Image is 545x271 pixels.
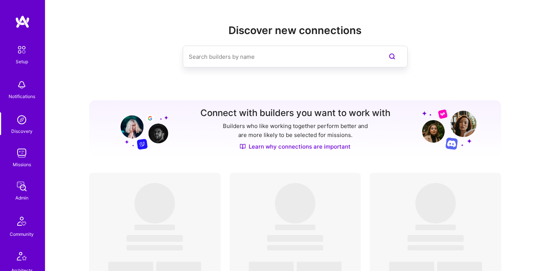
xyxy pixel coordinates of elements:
span: ‌ [134,225,175,230]
a: Learn why connections are important [240,143,351,150]
span: ‌ [408,235,464,242]
span: ‌ [127,235,183,242]
img: admin teamwork [14,179,29,194]
img: setup [14,42,30,58]
span: ‌ [408,245,464,250]
img: Grow your network [422,109,476,150]
img: Architects [13,249,31,267]
span: ‌ [267,235,323,242]
i: icon SearchPurple [388,52,397,61]
img: Community [13,212,31,230]
div: Discovery [11,127,33,135]
span: ‌ [267,245,323,250]
div: Community [10,230,34,238]
span: ‌ [415,183,456,223]
p: Builders who like working together perform better and are more likely to be selected for missions. [221,122,369,140]
img: teamwork [14,146,29,161]
div: Admin [15,194,28,202]
input: Search builders by name [189,47,372,66]
img: discovery [14,112,29,127]
span: ‌ [134,183,175,223]
h2: Discover new connections [89,24,501,37]
img: bell [14,77,29,92]
div: Notifications [9,92,35,100]
span: ‌ [415,225,456,230]
img: Discover [240,143,246,150]
h3: Connect with builders you want to work with [200,108,390,119]
span: ‌ [127,245,183,250]
div: Missions [13,161,31,168]
div: Setup [16,58,28,66]
span: ‌ [275,183,315,223]
img: Grow your network [114,109,168,150]
span: ‌ [275,225,315,230]
img: logo [15,15,30,28]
